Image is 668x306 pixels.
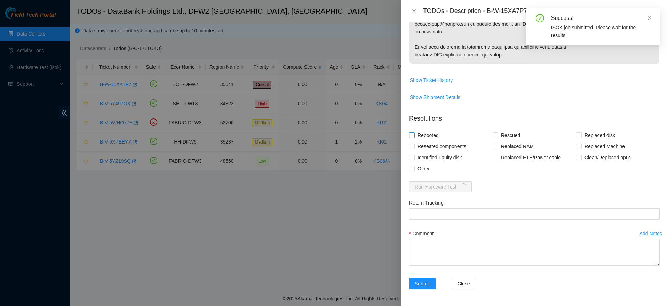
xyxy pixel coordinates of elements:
[415,152,465,163] span: Identified Faulty disk
[409,197,448,208] label: Return Tracking
[582,141,628,152] span: Replaced Machine
[409,92,461,103] button: Show Shipment Details
[551,24,651,39] div: ISOK job submitted. Please wait for the results!
[498,130,523,141] span: Rescued
[639,231,662,236] div: Add Notes
[498,141,536,152] span: Replaced RAM
[409,278,436,289] button: Submit
[551,14,651,22] div: Success!
[409,181,472,192] button: Run Hardware Testloading
[415,163,432,174] span: Other
[582,152,634,163] span: Clean/Replaced optic
[409,239,660,266] textarea: Comment
[410,93,460,101] span: Show Shipment Details
[409,75,453,86] button: Show Ticket History
[410,76,453,84] span: Show Ticket History
[415,141,469,152] span: Reseated components
[415,280,430,288] span: Submit
[582,130,618,141] span: Replaced disk
[409,108,660,123] p: Resolutions
[409,208,660,220] input: Return Tracking
[423,6,660,17] div: TODOs - Description - B-W-15XA7P7
[498,152,564,163] span: Replaced ETH/Power cable
[639,228,662,239] button: Add Notes
[409,228,438,239] label: Comment
[409,8,419,15] button: Close
[452,278,476,289] button: Close
[415,130,442,141] span: Rebooted
[536,14,544,22] span: check-circle
[411,8,417,14] span: close
[458,280,470,288] span: Close
[647,15,652,20] span: close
